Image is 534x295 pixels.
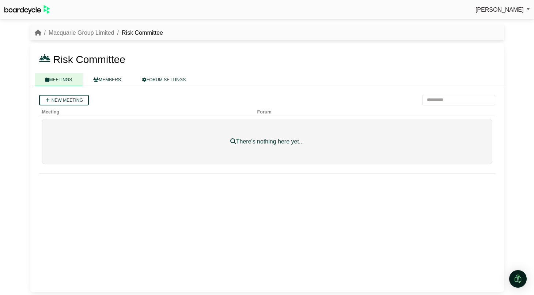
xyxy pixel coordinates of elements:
[49,30,114,36] a: Macquarie Group Limited
[509,270,527,288] div: Open Intercom Messenger
[476,7,524,13] span: [PERSON_NAME]
[83,73,132,86] a: MEMBERS
[39,105,254,116] th: Meeting
[35,28,163,38] nav: breadcrumb
[60,137,474,146] div: There's nothing here yet...
[53,54,125,65] span: Risk Committee
[132,73,196,86] a: FORUM SETTINGS
[254,105,441,116] th: Forum
[114,28,163,38] li: Risk Committee
[476,5,530,15] a: [PERSON_NAME]
[35,73,83,86] a: MEETINGS
[39,95,89,105] a: New meeting
[4,5,50,14] img: BoardcycleBlackGreen-aaafeed430059cb809a45853b8cf6d952af9d84e6e89e1f1685b34bfd5cb7d64.svg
